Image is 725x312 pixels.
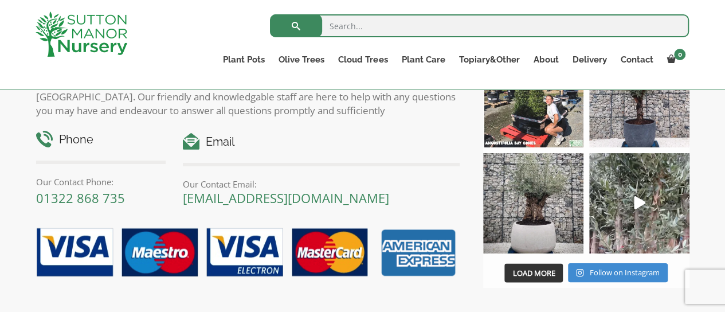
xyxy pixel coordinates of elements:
[394,52,452,68] a: Plant Care
[634,196,645,209] svg: Play
[568,263,667,283] a: Instagram Follow on Instagram
[526,52,565,68] a: About
[331,52,394,68] a: Cloud Trees
[512,267,555,278] span: Load More
[452,52,526,68] a: Topiary&Other
[565,52,613,68] a: Delivery
[36,131,166,149] h4: Phone
[504,263,563,283] button: Load More
[36,11,127,57] img: logo
[36,189,125,206] a: 01322 868 735
[483,47,583,147] img: Our elegant & picturesque Angustifolia Cones are an exquisite addition to your Bay Tree collectio...
[613,52,660,68] a: Contact
[183,189,389,206] a: [EMAIL_ADDRESS][DOMAIN_NAME]
[272,52,331,68] a: Olive Trees
[483,153,583,253] img: Check out this beauty we potted at our nursery today ❤️‍🔥 A huge, ancient gnarled Olive tree plan...
[589,153,689,253] img: New arrivals Monday morning of beautiful olive trees 🤩🤩 The weather is beautiful this summer, gre...
[660,52,689,68] a: 0
[183,133,460,151] h4: Email
[183,177,460,191] p: Our Contact Email:
[576,268,583,277] svg: Instagram
[589,47,689,147] img: A beautiful multi-stem Spanish Olive tree potted in our luxurious fibre clay pots 😍😍
[216,52,272,68] a: Plant Pots
[28,221,460,284] img: payment-options.png
[36,76,460,118] p: [PERSON_NAME] Manor Nursery aim to make all customers feel at ease when buying from [GEOGRAPHIC_D...
[589,153,689,253] a: Play
[270,14,689,37] input: Search...
[36,175,166,189] p: Our Contact Phone:
[590,267,660,278] span: Follow on Instagram
[674,49,685,60] span: 0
